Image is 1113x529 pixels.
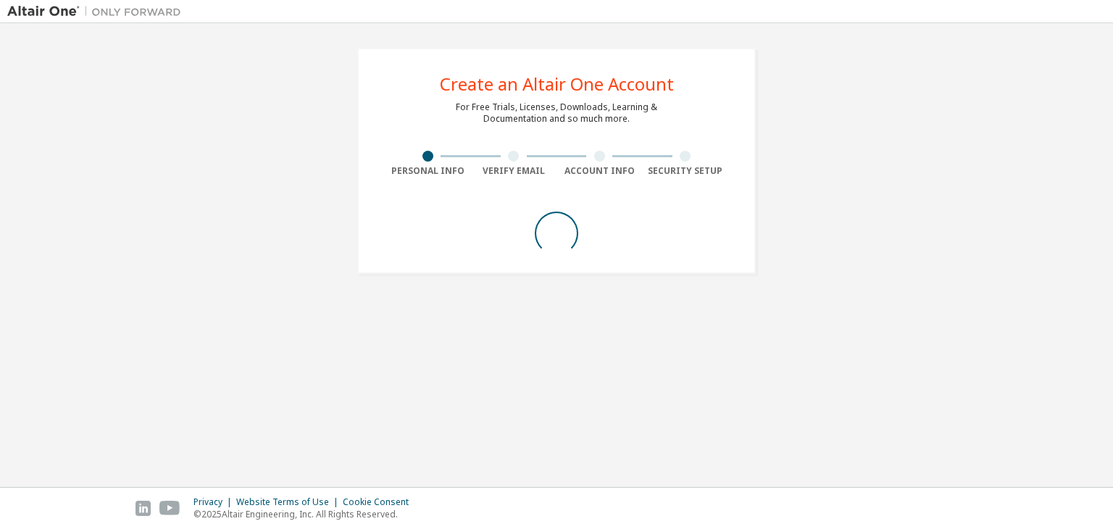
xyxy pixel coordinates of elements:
[159,501,180,516] img: youtube.svg
[440,75,674,93] div: Create an Altair One Account
[343,496,417,508] div: Cookie Consent
[193,496,236,508] div: Privacy
[7,4,188,19] img: Altair One
[385,165,471,177] div: Personal Info
[556,165,643,177] div: Account Info
[193,508,417,520] p: © 2025 Altair Engineering, Inc. All Rights Reserved.
[643,165,729,177] div: Security Setup
[456,101,657,125] div: For Free Trials, Licenses, Downloads, Learning & Documentation and so much more.
[236,496,343,508] div: Website Terms of Use
[471,165,557,177] div: Verify Email
[136,501,151,516] img: linkedin.svg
